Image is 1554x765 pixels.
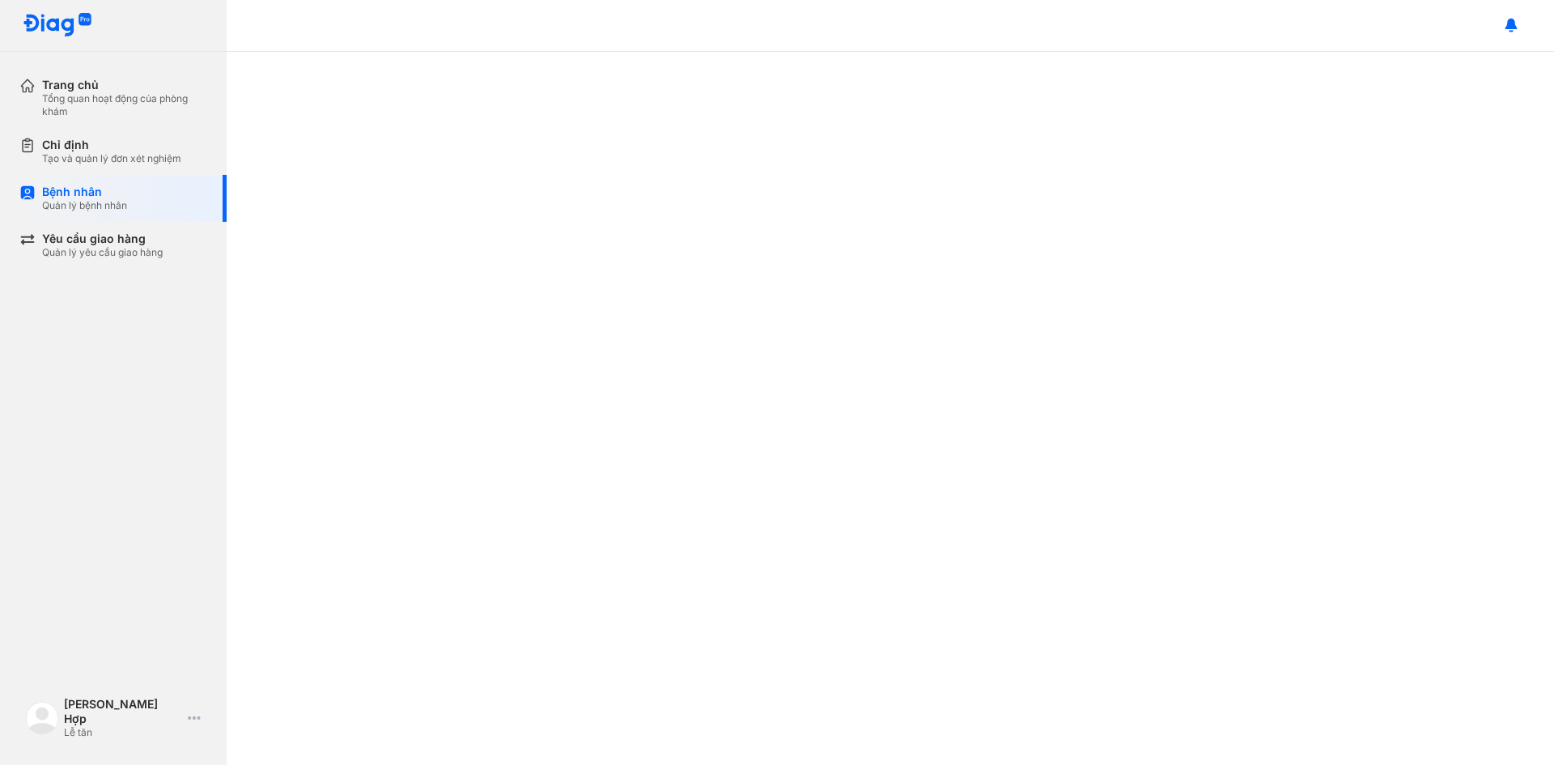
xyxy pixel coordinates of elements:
[42,246,163,259] div: Quản lý yêu cầu giao hàng
[42,92,207,118] div: Tổng quan hoạt động của phòng khám
[42,232,163,246] div: Yêu cầu giao hàng
[42,152,181,165] div: Tạo và quản lý đơn xét nghiệm
[42,185,127,199] div: Bệnh nhân
[26,702,58,734] img: logo
[64,697,181,726] div: [PERSON_NAME] Hợp
[42,78,207,92] div: Trang chủ
[42,138,181,152] div: Chỉ định
[23,13,92,38] img: logo
[64,726,181,739] div: Lễ tân
[42,199,127,212] div: Quản lý bệnh nhân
